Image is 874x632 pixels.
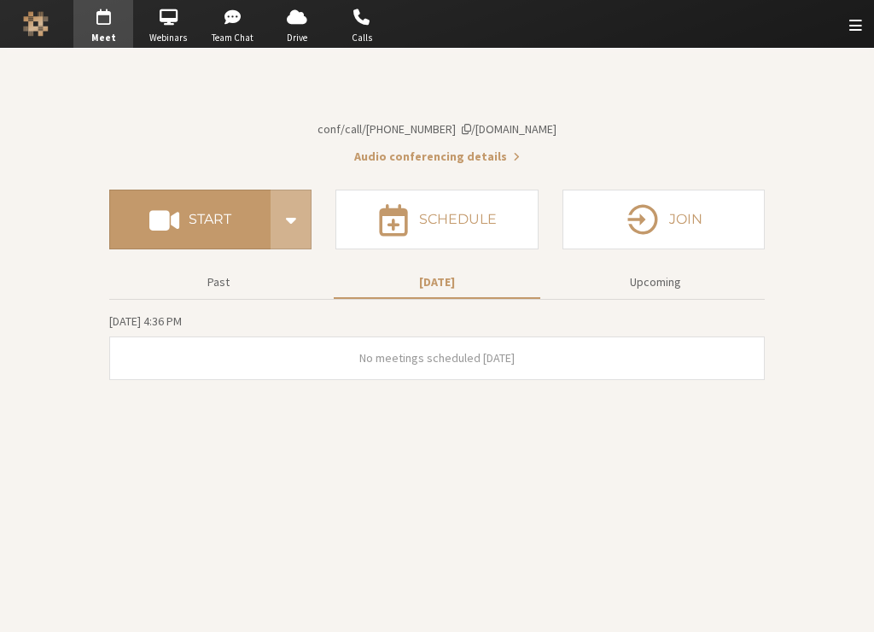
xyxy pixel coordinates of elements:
span: No meetings scheduled [DATE] [359,350,515,366]
button: Start [109,190,271,249]
button: [DATE] [334,267,540,297]
span: [DATE] 4:36 PM [109,313,182,329]
img: Iotum [23,11,49,37]
button: Past [115,267,322,297]
span: Team Chat [203,31,263,45]
h4: Start [189,213,231,226]
span: Copy my meeting room link [318,121,556,137]
h4: Join [669,213,702,226]
section: Today's Meetings [109,312,765,380]
button: Join [562,190,765,249]
span: Calls [332,31,392,45]
div: Start conference options [271,190,312,249]
button: Audio conferencing details [354,148,520,166]
button: Upcoming [552,267,759,297]
button: Schedule [335,190,538,249]
section: Account details [109,79,765,166]
span: Meet [73,31,133,45]
button: Copy my meeting room linkCopy my meeting room link [318,120,556,138]
span: Webinars [138,31,198,45]
h4: Schedule [419,213,497,226]
span: Drive [267,31,327,45]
